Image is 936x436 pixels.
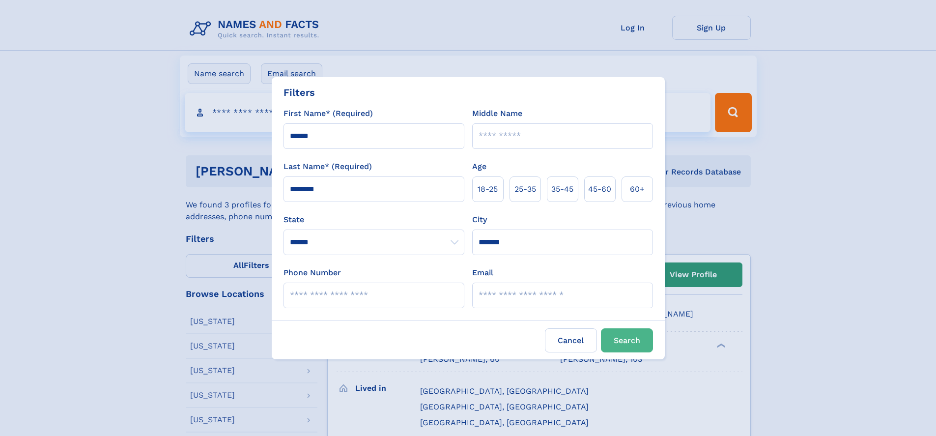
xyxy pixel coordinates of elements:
[472,161,486,173] label: Age
[545,328,597,352] label: Cancel
[284,161,372,173] label: Last Name* (Required)
[630,183,645,195] span: 60+
[284,267,341,279] label: Phone Number
[472,267,493,279] label: Email
[588,183,611,195] span: 45‑60
[284,108,373,119] label: First Name* (Required)
[478,183,498,195] span: 18‑25
[284,85,315,100] div: Filters
[472,214,487,226] label: City
[284,214,464,226] label: State
[472,108,522,119] label: Middle Name
[551,183,573,195] span: 35‑45
[514,183,536,195] span: 25‑35
[601,328,653,352] button: Search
